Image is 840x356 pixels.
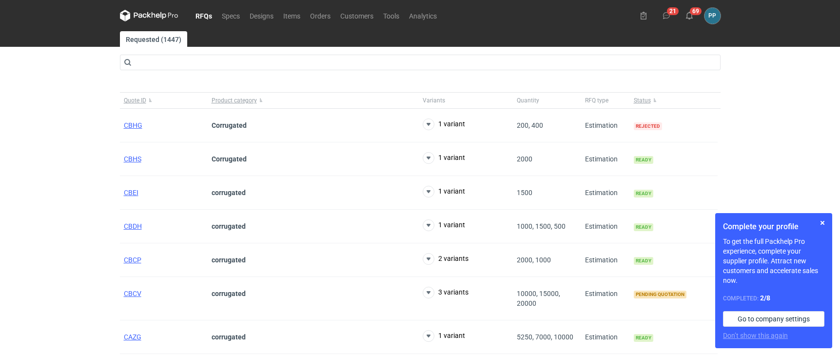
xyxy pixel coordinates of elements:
[423,253,469,265] button: 2 variants
[634,257,653,265] span: Ready
[581,109,630,142] div: Estimation
[212,333,246,341] strong: corrugated
[634,97,651,104] span: Status
[124,189,138,197] a: CBEI
[581,142,630,176] div: Estimation
[245,10,278,21] a: Designs
[682,8,697,23] button: 69
[517,121,543,129] span: 200, 400
[723,331,788,340] button: Don’t show this again
[208,93,419,108] button: Product category
[124,121,142,129] a: CBHG
[723,221,824,233] h1: Complete your profile
[704,8,721,24] button: PP
[124,290,141,297] a: CBCV
[423,186,465,198] button: 1 variant
[378,10,404,21] a: Tools
[817,217,828,229] button: Skip for now
[124,222,142,230] a: CBDH
[634,223,653,231] span: Ready
[120,31,187,47] a: Requested (1447)
[581,320,630,354] div: Estimation
[634,190,653,198] span: Ready
[212,256,246,264] strong: corrugated
[634,156,653,164] span: Ready
[212,155,247,163] strong: Corrugated
[212,121,247,129] strong: Corrugated
[335,10,378,21] a: Customers
[634,334,653,342] span: Ready
[723,293,824,303] div: Completed:
[120,10,178,21] svg: Packhelp Pro
[517,155,532,163] span: 2000
[212,189,246,197] strong: corrugated
[305,10,335,21] a: Orders
[581,277,630,320] div: Estimation
[517,333,573,341] span: 5250, 7000, 10000
[120,93,208,108] button: Quote ID
[191,10,217,21] a: RFQs
[659,8,674,23] button: 21
[212,222,246,230] strong: corrugated
[585,97,608,104] span: RFQ type
[630,93,718,108] button: Status
[723,311,824,327] a: Go to company settings
[124,97,146,104] span: Quote ID
[634,291,686,298] span: Pending quotation
[760,294,770,302] strong: 2 / 8
[212,290,246,297] strong: corrugated
[581,243,630,277] div: Estimation
[517,97,539,104] span: Quantity
[517,290,560,307] span: 10000, 15000, 20000
[278,10,305,21] a: Items
[423,330,465,342] button: 1 variant
[517,222,566,230] span: 1000, 1500, 500
[124,333,141,341] a: CAZG
[124,155,141,163] a: CBHS
[212,97,257,104] span: Product category
[423,97,445,104] span: Variants
[423,287,469,298] button: 3 variants
[217,10,245,21] a: Specs
[581,176,630,210] div: Estimation
[723,237,824,285] p: To get the full Packhelp Pro experience, complete your supplier profile. Attract new customers an...
[581,210,630,243] div: Estimation
[423,219,465,231] button: 1 variant
[404,10,442,21] a: Analytics
[634,122,662,130] span: Rejected
[704,8,721,24] div: Paweł Puch
[423,152,465,164] button: 1 variant
[423,119,465,130] button: 1 variant
[517,189,532,197] span: 1500
[124,256,141,264] a: CBCP
[517,256,551,264] span: 2000, 1000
